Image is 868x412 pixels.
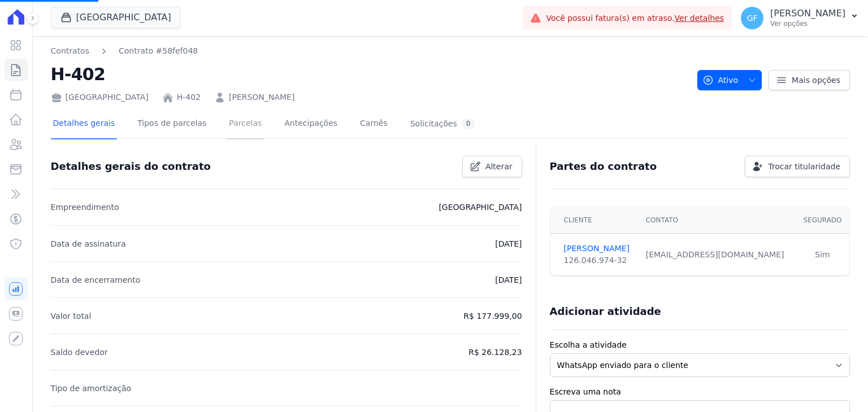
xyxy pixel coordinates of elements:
[119,45,198,57] a: Contrato #58fef048
[550,305,661,318] h3: Adicionar atividade
[468,345,522,359] p: R$ 26.128,23
[51,45,89,57] a: Contratos
[51,62,688,87] h2: H-402
[51,45,688,57] nav: Breadcrumb
[564,243,632,255] a: [PERSON_NAME]
[408,109,478,139] a: Solicitações0
[564,255,632,266] div: 126.046.974-32
[282,109,340,139] a: Antecipações
[495,273,522,287] p: [DATE]
[546,12,724,24] span: Você possui fatura(s) em atraso.
[770,8,845,19] p: [PERSON_NAME]
[639,207,796,234] th: Contato
[51,109,118,139] a: Detalhes gerais
[550,386,850,398] label: Escreva uma nota
[792,74,840,86] span: Mais opções
[439,200,522,214] p: [GEOGRAPHIC_DATA]
[770,19,845,28] p: Ver opções
[463,309,522,323] p: R$ 177.999,00
[135,109,209,139] a: Tipos de parcelas
[697,70,762,90] button: Ativo
[732,2,868,34] button: GF [PERSON_NAME] Ver opções
[796,207,849,234] th: Segurado
[550,339,850,351] label: Escolha a atividade
[358,109,390,139] a: Carnês
[51,200,119,214] p: Empreendimento
[51,237,126,251] p: Data de assinatura
[646,249,789,261] div: [EMAIL_ADDRESS][DOMAIN_NAME]
[410,119,475,129] div: Solicitações
[745,156,850,177] a: Trocar titularidade
[177,91,201,103] a: H-402
[51,309,92,323] p: Valor total
[229,91,294,103] a: [PERSON_NAME]
[51,273,141,287] p: Data de encerramento
[550,207,639,234] th: Cliente
[51,382,132,395] p: Tipo de amortização
[495,237,522,251] p: [DATE]
[796,234,849,276] td: Sim
[227,109,264,139] a: Parcelas
[485,161,513,172] span: Alterar
[675,14,724,23] a: Ver detalhes
[51,160,211,173] h3: Detalhes gerais do contrato
[462,156,522,177] a: Alterar
[769,70,850,90] a: Mais opções
[462,119,475,129] div: 0
[768,161,840,172] span: Trocar titularidade
[51,7,181,28] button: [GEOGRAPHIC_DATA]
[747,14,758,22] span: GF
[550,160,657,173] h3: Partes do contrato
[702,70,739,90] span: Ativo
[51,91,149,103] div: [GEOGRAPHIC_DATA]
[51,345,108,359] p: Saldo devedor
[51,45,198,57] nav: Breadcrumb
